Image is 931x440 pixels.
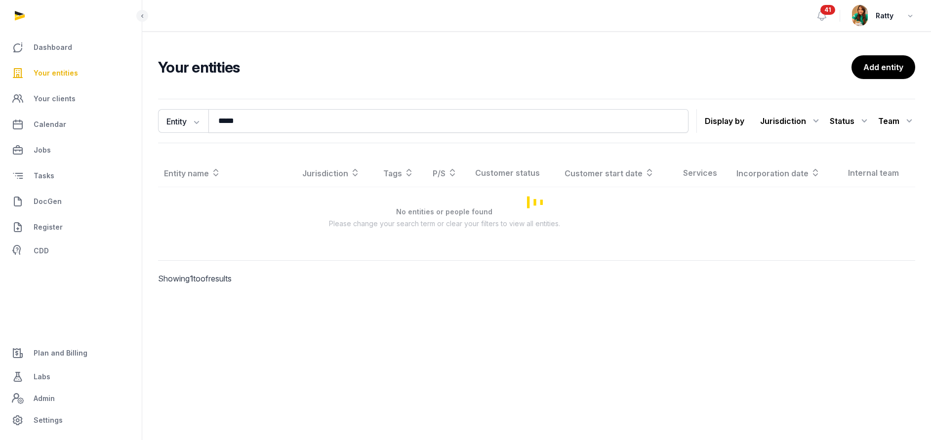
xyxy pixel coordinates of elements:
span: DocGen [34,196,62,207]
span: Jobs [34,144,51,156]
p: Display by [705,113,744,129]
a: Add entity [851,55,915,79]
span: Plan and Billing [34,347,87,359]
a: Settings [8,408,134,432]
span: CDD [34,245,49,257]
a: Tasks [8,164,134,188]
span: Your clients [34,93,76,105]
img: avatar [852,5,868,26]
div: Team [878,113,915,129]
span: Register [34,221,63,233]
span: 41 [820,5,835,15]
div: Status [830,113,870,129]
a: CDD [8,241,134,261]
h2: Your entities [158,58,851,76]
button: Entity [158,109,208,133]
span: Your entities [34,67,78,79]
span: Ratty [876,10,893,22]
span: Labs [34,371,50,383]
span: Settings [34,414,63,426]
p: Showing to of results [158,261,335,296]
div: Loading [158,159,915,244]
a: Dashboard [8,36,134,59]
span: Admin [34,393,55,404]
a: Your entities [8,61,134,85]
a: Plan and Billing [8,341,134,365]
span: Dashboard [34,41,72,53]
span: Calendar [34,119,66,130]
a: Jobs [8,138,134,162]
a: Admin [8,389,134,408]
a: DocGen [8,190,134,213]
a: Register [8,215,134,239]
span: Tasks [34,170,54,182]
div: Jurisdiction [760,113,822,129]
a: Calendar [8,113,134,136]
a: Your clients [8,87,134,111]
span: 1 [190,274,193,283]
a: Labs [8,365,134,389]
